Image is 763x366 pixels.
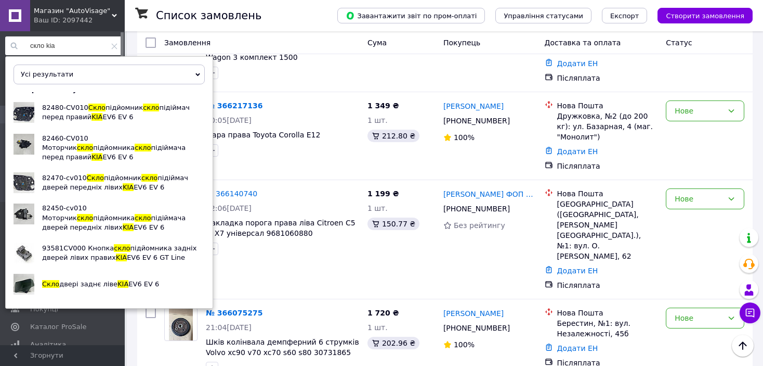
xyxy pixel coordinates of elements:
[557,188,658,199] div: Нова Пошта
[91,113,102,121] span: KIA
[206,102,262,110] a: № 366217136
[206,323,252,332] span: 21:04[DATE]
[42,204,87,221] span: 82450-cv010 Моторчик
[102,113,133,121] span: EV6 EV 6
[454,133,475,142] span: 100%
[441,321,512,335] div: [PHONE_NUMBER]
[21,70,73,78] span: Усі результати
[557,199,658,261] div: [GEOGRAPHIC_DATA] ([GEOGRAPHIC_DATA], [PERSON_NAME][GEOGRAPHIC_DATA].), №1: вул. О. [PERSON_NAME]...
[42,244,196,261] span: підйомника задніх дверей лівих правих
[666,39,692,47] span: Статус
[123,223,134,231] span: KIA
[367,218,419,230] div: 150.77 ₴
[441,201,512,216] div: [PHONE_NUMBER]
[557,111,658,142] div: Дружковка, №2 (до 200 кг): ул. Базарная, 4 (маг. "Монолит")
[206,204,252,212] span: 12:06[DATE]
[443,308,504,319] a: [PERSON_NAME]
[91,153,102,161] span: KIA
[557,280,658,291] div: Післяплата
[545,39,621,47] span: Доставка та оплата
[740,302,760,323] button: Чат з покупцем
[367,337,419,349] div: 202.96 ₴
[117,280,128,288] span: KIA
[30,340,66,349] span: Аналітика
[42,244,114,252] span: 93581CV000 Кнопка
[557,73,658,83] div: Післяплата
[367,130,419,142] div: 212.80 ₴
[34,6,112,16] span: Магазин "AutoVisage"
[114,244,130,252] span: скло
[443,101,504,111] a: [PERSON_NAME]
[675,312,723,324] div: Нове
[59,280,117,288] span: двері заднє ліве
[557,161,658,171] div: Післяплата
[367,116,388,124] span: 1 шт.
[557,59,598,68] a: Додати ЕН
[454,340,475,349] span: 100%
[346,11,477,20] span: Завантажити звіт по пром-оплаті
[557,318,658,339] div: Берестин, №1: вул. Незалежності, 45б
[102,153,133,161] span: EV6 EV 6
[116,254,127,261] span: KIA
[647,11,753,19] a: Створити замовлення
[443,39,480,47] span: Покупець
[367,102,399,110] span: 1 349 ₴
[169,308,193,340] img: Фото товару
[557,147,598,156] a: Додати ЕН
[557,267,598,275] a: Додати ЕН
[42,214,186,231] span: підіймача дверей передніх лівих
[367,39,387,47] span: Cума
[104,174,141,182] span: підйомник
[206,219,356,248] a: Накладка порога права ліва Citroen C5 III X7 універсал 9681060880 9681060180
[42,104,88,111] span: 82480-CV010
[367,204,388,212] span: 1 шт.
[42,174,87,182] span: 82470-cv010
[337,8,485,23] button: Завантажити звіт по пром-оплаті
[156,9,261,22] h1: Список замовлень
[30,322,86,332] span: Каталог ProSale
[206,116,252,124] span: 20:05[DATE]
[164,39,211,47] span: Замовлення
[164,308,198,341] a: Фото товару
[206,309,262,317] a: № 366075275
[666,12,744,20] span: Створити замовлення
[30,305,58,314] span: Покупці
[557,344,598,352] a: Додати ЕН
[206,131,320,139] a: Фара права Toyota Corolla E12
[495,8,591,23] button: Управління статусами
[602,8,648,23] button: Експорт
[206,190,257,198] a: № 366140740
[454,221,505,230] span: Без рейтингу
[657,8,753,23] button: Створити замовлення
[675,105,723,117] div: Нове
[206,338,359,357] a: Шків колінвала демпферний 6 струмків Volvo xc90 v70 xc70 s60 s80 30731865
[367,323,388,332] span: 1 шт.
[77,144,93,152] span: скло
[367,309,399,317] span: 1 720 ₴
[93,214,135,222] span: підйомника
[106,104,143,111] span: підйомник
[123,183,134,191] span: KIA
[610,12,639,20] span: Експорт
[34,16,125,25] div: Ваш ID: 2097442
[5,36,123,55] input: Пошук
[42,144,186,161] span: підіймача перед правий
[93,144,135,152] span: підйомника
[443,189,536,199] a: [PERSON_NAME] ФОП ледвій
[441,113,512,128] div: [PHONE_NUMBER]
[77,214,93,222] span: скло
[87,174,104,182] span: Скло
[557,100,658,111] div: Нова Пошта
[675,193,723,205] div: Нове
[504,12,583,20] span: Управління статусами
[88,104,106,111] span: Скло
[732,335,754,357] button: Наверх
[367,190,399,198] span: 1 199 ₴
[42,280,59,288] span: Скло
[557,308,658,318] div: Нова Пошта
[42,134,88,152] span: 82460-CV010 Моторчик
